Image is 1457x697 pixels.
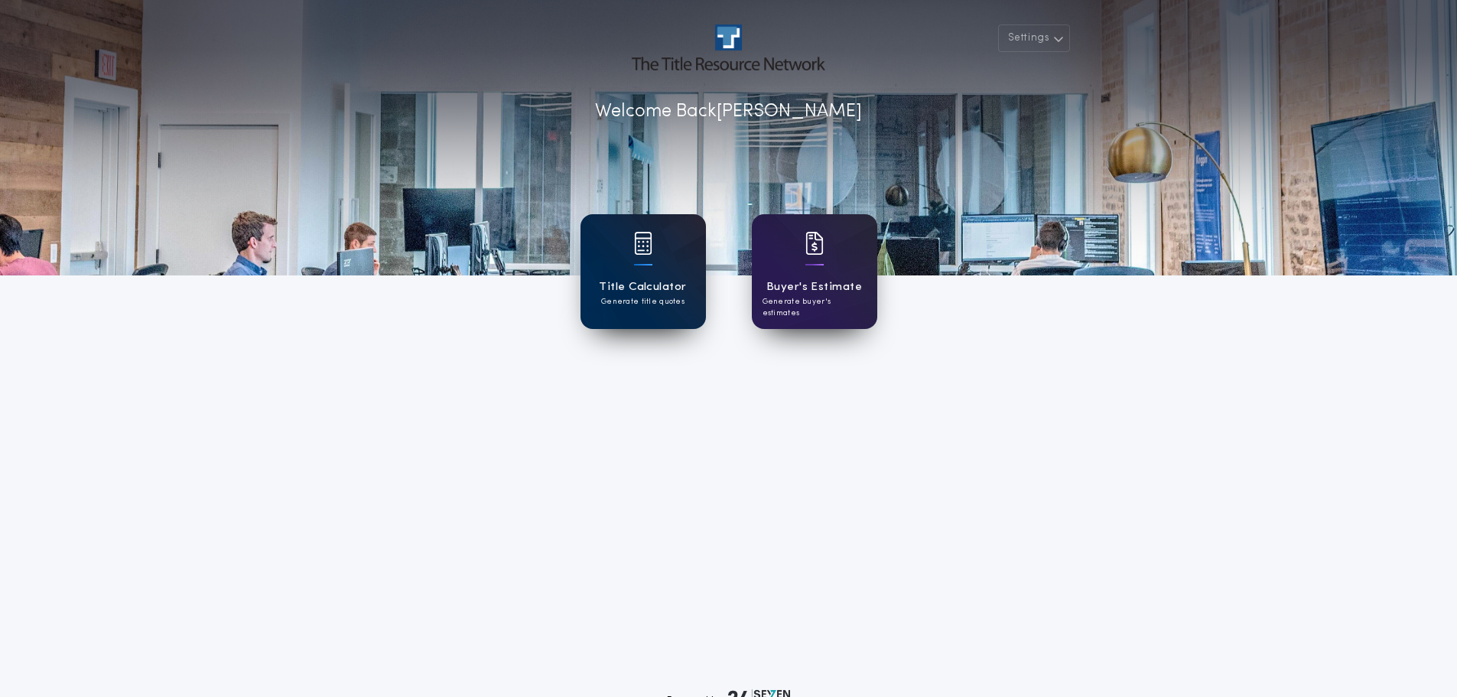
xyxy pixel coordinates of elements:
h1: Buyer's Estimate [766,278,862,296]
a: card iconBuyer's EstimateGenerate buyer's estimates [752,214,877,329]
h1: Title Calculator [599,278,686,296]
img: card icon [634,232,652,255]
button: Settings [998,24,1070,52]
img: account-logo [632,24,824,70]
a: card iconTitle CalculatorGenerate title quotes [581,214,706,329]
p: Generate title quotes [601,296,685,308]
img: card icon [805,232,824,255]
p: Generate buyer's estimates [763,296,867,319]
p: Welcome Back [PERSON_NAME] [595,98,862,125]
